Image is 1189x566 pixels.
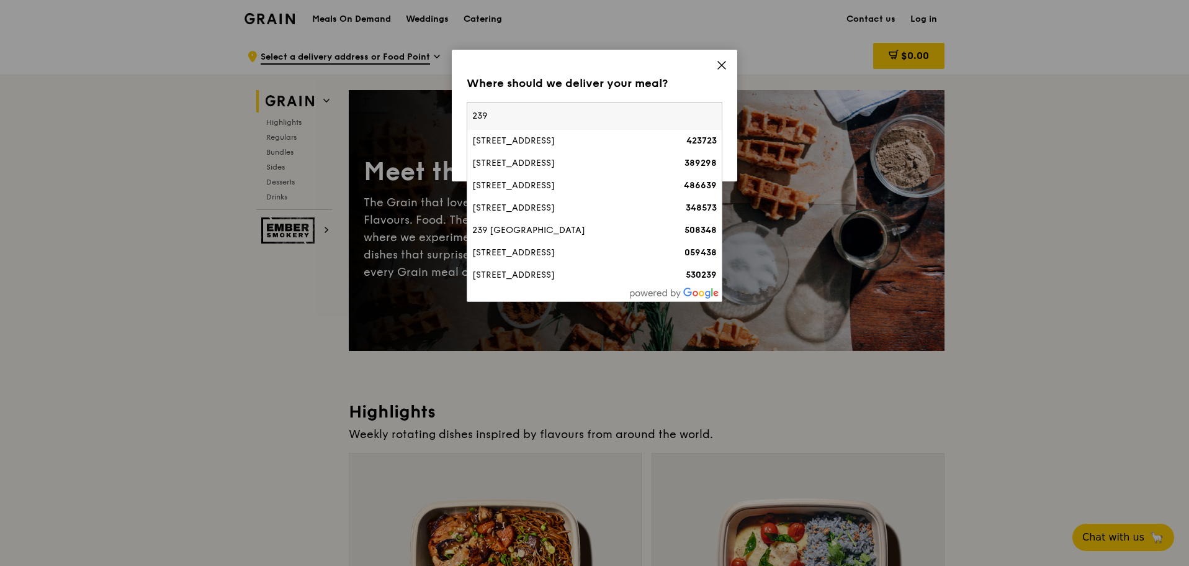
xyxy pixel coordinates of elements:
div: [STREET_ADDRESS] [472,157,656,170]
div: 239 [GEOGRAPHIC_DATA] [472,224,656,237]
div: [STREET_ADDRESS] [472,269,656,281]
strong: 059438 [684,247,717,258]
strong: 530239 [686,270,717,280]
div: [STREET_ADDRESS] [472,180,656,192]
strong: 348573 [686,203,717,213]
div: [STREET_ADDRESS] [472,202,656,214]
div: [STREET_ADDRESS] [472,247,656,259]
strong: 423723 [686,135,717,146]
strong: 486639 [684,180,717,191]
strong: 389298 [684,158,717,168]
div: Where should we deliver your meal? [467,75,722,92]
strong: 508348 [684,225,717,235]
div: [STREET_ADDRESS] [472,135,656,147]
img: powered-by-google.60e8a832.png [630,288,719,299]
